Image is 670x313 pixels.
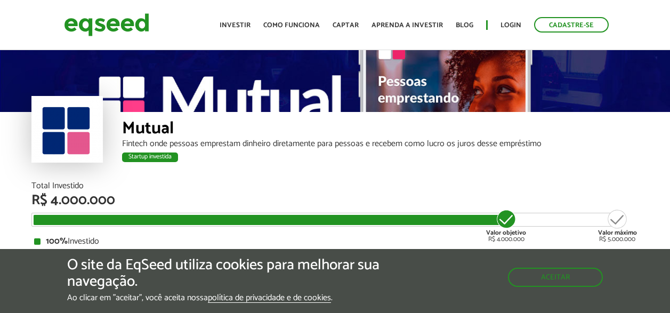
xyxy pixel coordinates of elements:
div: R$ 4.000.000 [486,208,526,243]
a: Cadastre-se [534,17,609,33]
h5: O site da EqSeed utiliza cookies para melhorar sua navegação. [67,257,389,290]
a: Aprenda a investir [372,22,443,29]
div: R$ 5.000.000 [598,208,637,243]
div: Startup investida [122,153,178,162]
a: política de privacidade e de cookies [208,294,331,303]
strong: 100% [46,234,68,248]
div: Fintech onde pessoas emprestam dinheiro diretamente para pessoas e recebem como lucro os juros de... [122,140,639,148]
a: Login [501,22,521,29]
strong: Valor objetivo [486,228,526,238]
button: Aceitar [508,268,603,287]
a: Como funciona [263,22,320,29]
div: Investido [34,237,636,246]
a: Blog [456,22,473,29]
div: Mutual [122,120,639,140]
div: Total Investido [31,182,639,190]
strong: 100% [46,246,68,260]
img: EqSeed [64,11,149,39]
a: Captar [333,22,359,29]
p: Ao clicar em "aceitar", você aceita nossa . [67,293,389,303]
a: Investir [220,22,251,29]
div: R$ 4.000.000 [31,194,639,207]
strong: Valor máximo [598,228,637,238]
